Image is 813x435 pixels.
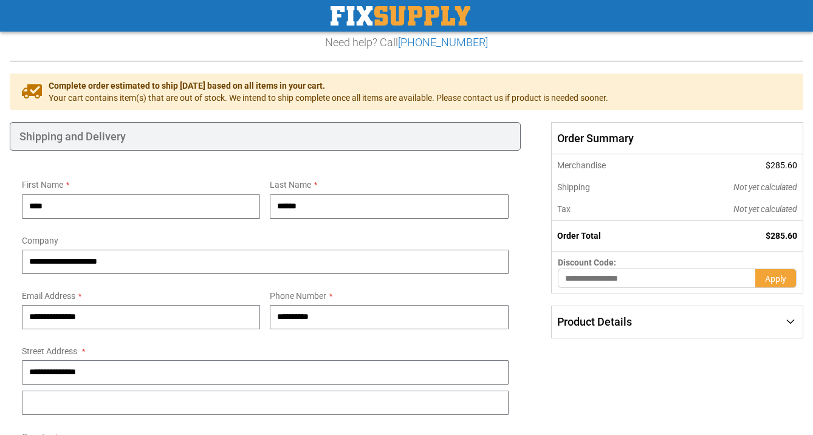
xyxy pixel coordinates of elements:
span: Not yet calculated [733,182,797,192]
strong: Order Total [557,231,601,241]
span: First Name [22,180,63,190]
span: Company [22,236,58,245]
span: Email Address [22,291,75,301]
a: store logo [331,6,470,26]
span: Apply [765,274,786,284]
span: Not yet calculated [733,204,797,214]
span: Product Details [557,315,632,328]
span: Order Summary [551,122,803,155]
button: Apply [755,269,797,288]
span: Shipping [557,182,590,192]
th: Merchandise [551,154,663,176]
span: Your cart contains item(s) that are out of stock. We intend to ship complete once all items are a... [49,92,608,104]
a: [PHONE_NUMBER] [398,36,488,49]
span: Phone Number [270,291,326,301]
span: Discount Code: [558,258,616,267]
div: Shipping and Delivery [10,122,521,151]
h3: Need help? Call [10,36,803,49]
span: Complete order estimated to ship [DATE] based on all items in your cart. [49,80,608,92]
span: $285.60 [766,160,797,170]
span: Last Name [270,180,311,190]
th: Tax [551,198,663,221]
img: Fix Industrial Supply [331,6,470,26]
span: $285.60 [766,231,797,241]
span: Street Address [22,346,77,356]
